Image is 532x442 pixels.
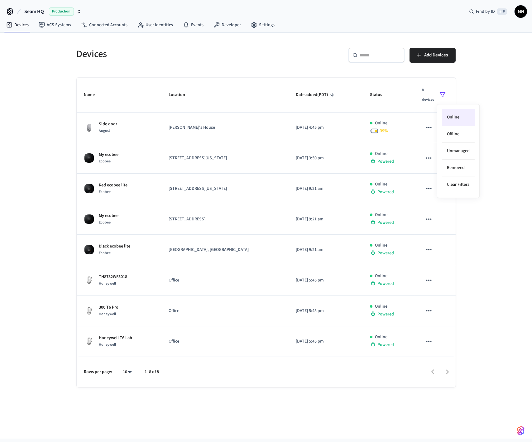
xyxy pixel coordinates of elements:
li: Offline [442,126,475,143]
img: SeamLogoGradient.69752ec5.svg [517,426,525,436]
li: Clear Filters [442,176,475,193]
li: Unmanaged [442,143,475,160]
li: Online [442,109,475,126]
li: Removed [442,160,475,176]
